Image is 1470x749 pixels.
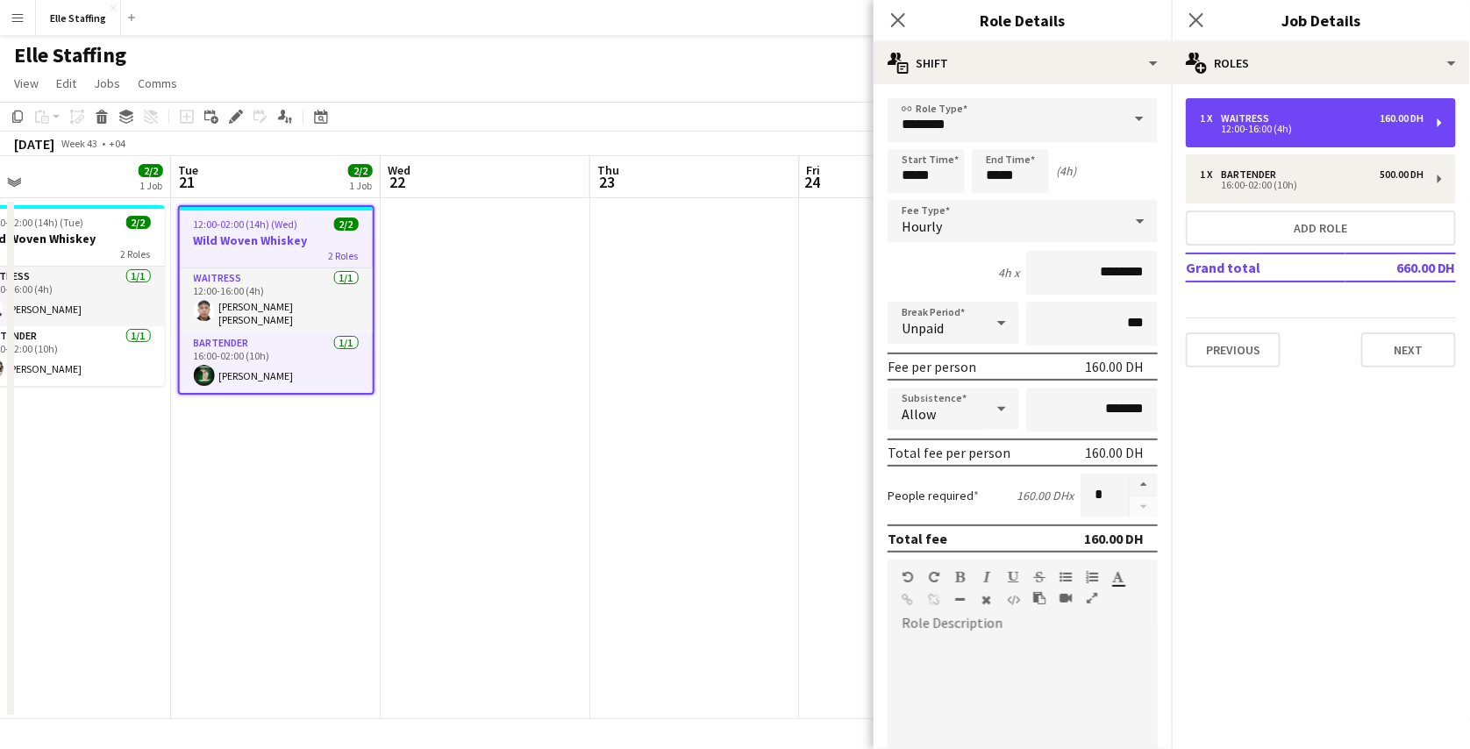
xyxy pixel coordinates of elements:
[139,179,162,192] div: 1 Job
[1200,125,1424,133] div: 12:00-16:00 (4h)
[14,135,54,153] div: [DATE]
[94,75,120,91] span: Jobs
[902,405,936,423] span: Allow
[1060,591,1072,605] button: Insert video
[1345,253,1456,282] td: 660.00 DH
[138,75,177,91] span: Comms
[121,247,151,260] span: 2 Roles
[329,249,359,262] span: 2 Roles
[1060,570,1072,584] button: Unordered List
[126,216,151,229] span: 2/2
[902,570,914,584] button: Undo
[7,72,46,95] a: View
[1085,444,1144,461] div: 160.00 DH
[998,265,1019,281] div: 4h x
[928,570,940,584] button: Redo
[597,162,619,178] span: Thu
[874,9,1172,32] h3: Role Details
[56,75,76,91] span: Edit
[49,72,83,95] a: Edit
[888,530,947,547] div: Total fee
[180,232,373,248] h3: Wild Woven Whiskey
[175,172,198,192] span: 21
[1112,570,1124,584] button: Text Color
[194,218,298,231] span: 12:00-02:00 (14h) (Wed)
[888,358,976,375] div: Fee per person
[954,593,967,607] button: Horizontal Line
[385,172,410,192] span: 22
[348,164,373,177] span: 2/2
[1056,163,1076,179] div: (4h)
[139,164,163,177] span: 2/2
[1186,332,1281,367] button: Previous
[1200,112,1221,125] div: 1 x
[109,137,125,150] div: +04
[14,42,126,68] h1: Elle Staffing
[14,75,39,91] span: View
[1186,253,1345,282] td: Grand total
[1361,332,1456,367] button: Next
[981,570,993,584] button: Italic
[178,162,198,178] span: Tue
[888,488,979,503] label: People required
[1085,358,1144,375] div: 160.00 DH
[1086,591,1098,605] button: Fullscreen
[1186,210,1456,246] button: Add role
[1017,488,1074,503] div: 160.00 DH x
[1033,591,1045,605] button: Paste as plain text
[954,570,967,584] button: Bold
[87,72,127,95] a: Jobs
[1200,168,1221,181] div: 1 x
[36,1,121,35] button: Elle Staffing
[1221,112,1276,125] div: Waitress
[1007,570,1019,584] button: Underline
[902,319,944,337] span: Unpaid
[1007,593,1019,607] button: HTML Code
[1200,181,1424,189] div: 16:00-02:00 (10h)
[1380,168,1424,181] div: 500.00 DH
[804,172,821,192] span: 24
[58,137,102,150] span: Week 43
[1033,570,1045,584] button: Strikethrough
[807,162,821,178] span: Fri
[180,268,373,333] app-card-role: Waitress1/112:00-16:00 (4h)[PERSON_NAME] [PERSON_NAME]
[595,172,619,192] span: 23
[874,42,1172,84] div: Shift
[131,72,184,95] a: Comms
[981,593,993,607] button: Clear Formatting
[178,205,375,395] app-job-card: 12:00-02:00 (14h) (Wed)2/2Wild Woven Whiskey2 RolesWaitress1/112:00-16:00 (4h)[PERSON_NAME] [PERS...
[388,162,410,178] span: Wed
[902,218,942,235] span: Hourly
[888,444,1010,461] div: Total fee per person
[334,218,359,231] span: 2/2
[349,179,372,192] div: 1 Job
[1380,112,1424,125] div: 160.00 DH
[1086,570,1098,584] button: Ordered List
[1084,530,1144,547] div: 160.00 DH
[1130,474,1158,496] button: Increase
[1172,42,1470,84] div: Roles
[1172,9,1470,32] h3: Job Details
[1221,168,1283,181] div: Bartender
[180,333,373,393] app-card-role: Bartender1/116:00-02:00 (10h)[PERSON_NAME]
